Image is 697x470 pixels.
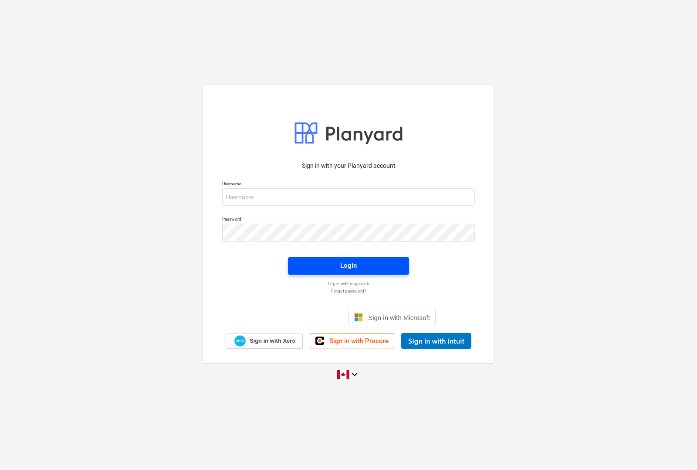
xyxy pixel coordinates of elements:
a: Log in with magic link [218,281,479,286]
span: Sign in with Xero [250,337,295,345]
a: Forgot password? [218,288,479,294]
div: Login [340,260,357,271]
i: keyboard_arrow_down [349,369,360,380]
button: Login [288,257,409,275]
p: Username [222,181,475,188]
input: Username [222,188,475,206]
span: Sign in with Procore [329,337,389,345]
p: Password [222,216,475,224]
p: Sign in with your Planyard account [222,161,475,170]
img: Xero logo [234,335,246,347]
iframe: Chat Widget [653,428,697,470]
span: Sign in with Microsoft [368,314,430,321]
a: Sign in with Xero [226,334,303,349]
a: Sign in with Procore [310,334,394,348]
iframe: Sign in with Google Button [257,308,346,327]
img: Microsoft logo [354,313,363,322]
